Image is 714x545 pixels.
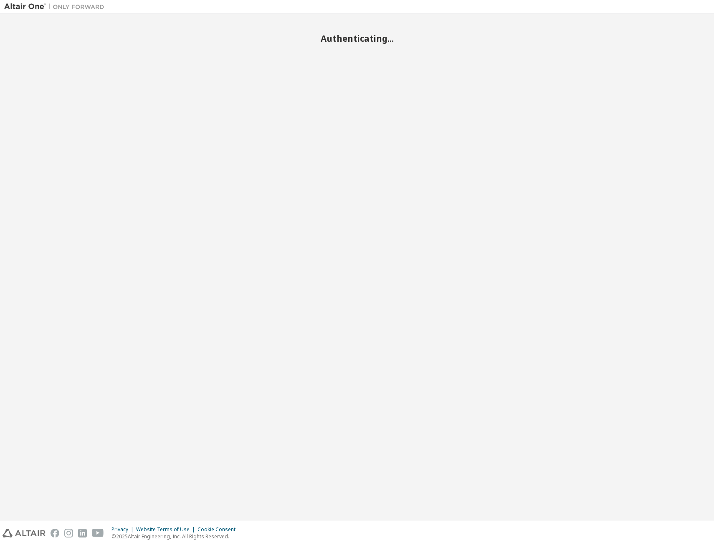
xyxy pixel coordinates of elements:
img: Altair One [4,3,109,11]
img: youtube.svg [92,529,104,537]
img: linkedin.svg [78,529,87,537]
img: altair_logo.svg [3,529,46,537]
img: facebook.svg [51,529,59,537]
h2: Authenticating... [4,33,710,44]
p: © 2025 Altair Engineering, Inc. All Rights Reserved. [111,533,241,540]
div: Privacy [111,526,136,533]
img: instagram.svg [64,529,73,537]
div: Website Terms of Use [136,526,197,533]
div: Cookie Consent [197,526,241,533]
